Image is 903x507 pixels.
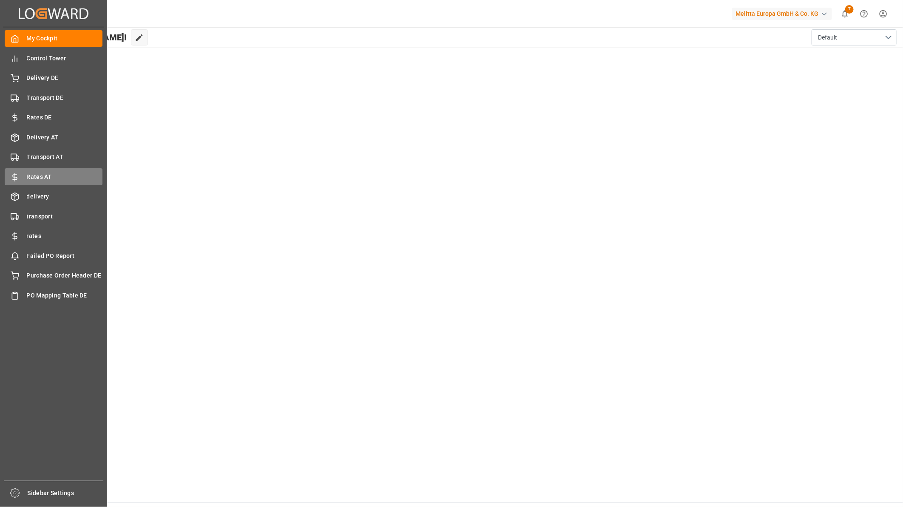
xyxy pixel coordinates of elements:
span: PO Mapping Table DE [27,291,103,300]
div: Melitta Europa GmbH & Co. KG [732,8,832,20]
button: open menu [812,29,897,45]
span: Control Tower [27,54,103,63]
span: Hello [PERSON_NAME]! [35,29,127,45]
a: Transport DE [5,89,102,106]
a: Rates AT [5,168,102,185]
a: rates [5,228,102,244]
a: Purchase Order Header DE [5,267,102,284]
span: Rates DE [27,113,103,122]
span: Default [818,33,837,42]
a: Transport AT [5,149,102,165]
span: transport [27,212,103,221]
span: Transport AT [27,153,103,161]
a: delivery [5,188,102,205]
a: Delivery DE [5,70,102,86]
span: My Cockpit [27,34,103,43]
a: Rates DE [5,109,102,126]
a: transport [5,208,102,224]
span: Delivery DE [27,74,103,82]
span: Failed PO Report [27,252,103,261]
span: Sidebar Settings [28,489,104,498]
span: Transport DE [27,93,103,102]
a: Control Tower [5,50,102,66]
span: Rates AT [27,173,103,181]
span: 7 [845,5,854,14]
a: PO Mapping Table DE [5,287,102,303]
span: delivery [27,192,103,201]
a: Failed PO Report [5,247,102,264]
a: Delivery AT [5,129,102,145]
a: My Cockpit [5,30,102,47]
button: Help Center [855,4,874,23]
span: rates [27,232,103,241]
button: Melitta Europa GmbH & Co. KG [732,6,835,22]
button: show 7 new notifications [835,4,855,23]
span: Purchase Order Header DE [27,271,103,280]
span: Delivery AT [27,133,103,142]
